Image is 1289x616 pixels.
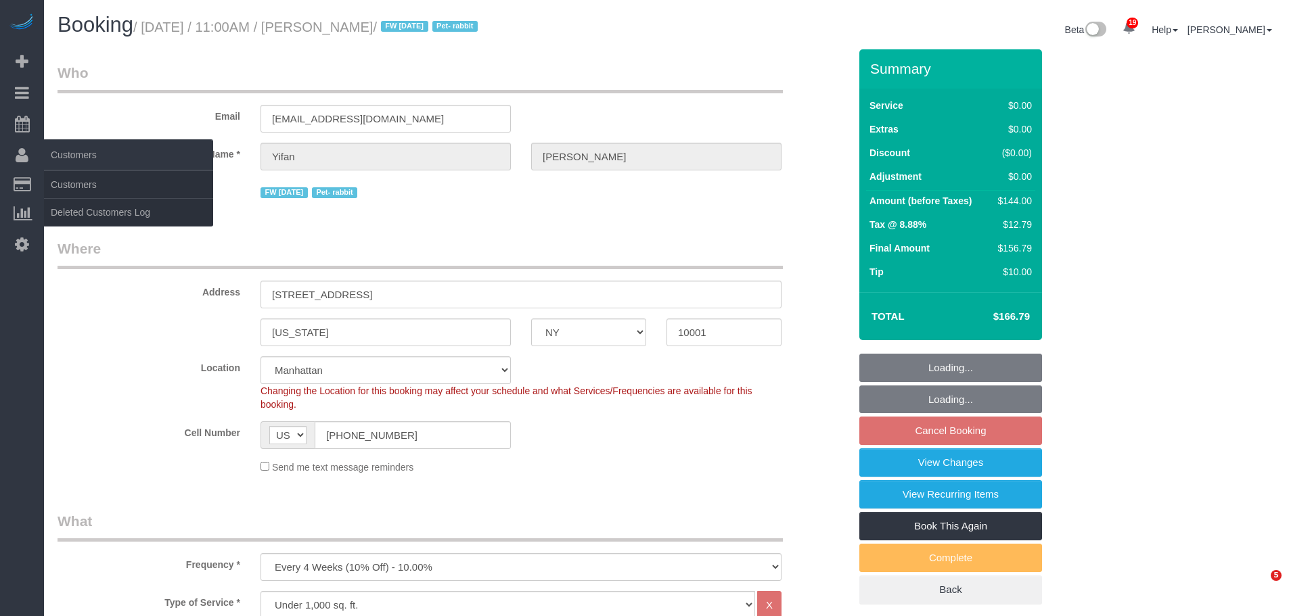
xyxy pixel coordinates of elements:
[872,310,905,322] strong: Total
[993,265,1032,279] div: $10.00
[993,122,1032,136] div: $0.00
[315,421,511,449] input: Cell Number
[993,241,1032,255] div: $156.79
[870,61,1035,76] h3: Summary
[1188,24,1272,35] a: [PERSON_NAME]
[859,480,1042,508] a: View Recurring Items
[58,511,783,542] legend: What
[432,21,478,32] span: Pet- rabbit
[381,21,428,32] span: FW [DATE]
[47,591,250,609] label: Type of Service *
[869,194,972,208] label: Amount (before Taxes)
[869,146,910,160] label: Discount
[993,194,1032,208] div: $144.00
[1127,18,1138,28] span: 19
[993,218,1032,231] div: $12.79
[58,63,783,93] legend: Who
[1116,14,1142,43] a: 19
[531,143,782,170] input: Last Name
[1084,22,1106,39] img: New interface
[869,265,884,279] label: Tip
[44,139,213,170] span: Customers
[666,318,782,346] input: Zip Code
[261,143,511,170] input: First Name
[859,575,1042,604] a: Back
[869,170,922,183] label: Adjustment
[272,462,413,473] span: Send me text message reminders
[47,281,250,299] label: Address
[993,146,1032,160] div: ($0.00)
[47,356,250,375] label: Location
[261,105,511,133] input: Email
[953,311,1030,323] h4: $166.79
[1243,570,1275,602] iframe: Intercom live chat
[44,170,213,227] ul: Customers
[869,99,903,112] label: Service
[993,170,1032,183] div: $0.00
[8,14,35,32] img: Automaid Logo
[47,421,250,440] label: Cell Number
[44,199,213,226] a: Deleted Customers Log
[1271,570,1282,581] span: 5
[373,20,482,34] span: /
[1152,24,1178,35] a: Help
[869,122,899,136] label: Extras
[261,318,511,346] input: City
[1065,24,1107,35] a: Beta
[58,239,783,269] legend: Where
[993,99,1032,112] div: $0.00
[869,241,930,255] label: Final Amount
[859,448,1042,477] a: View Changes
[133,20,482,34] small: / [DATE] / 11:00AM / [PERSON_NAME]
[859,512,1042,540] a: Book This Again
[869,218,926,231] label: Tax @ 8.88%
[44,171,213,198] a: Customers
[261,385,752,410] span: Changing the Location for this booking may affect your schedule and what Services/Frequencies are...
[58,13,133,37] span: Booking
[312,187,358,198] span: Pet- rabbit
[261,187,308,198] span: FW [DATE]
[47,105,250,123] label: Email
[47,553,250,571] label: Frequency *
